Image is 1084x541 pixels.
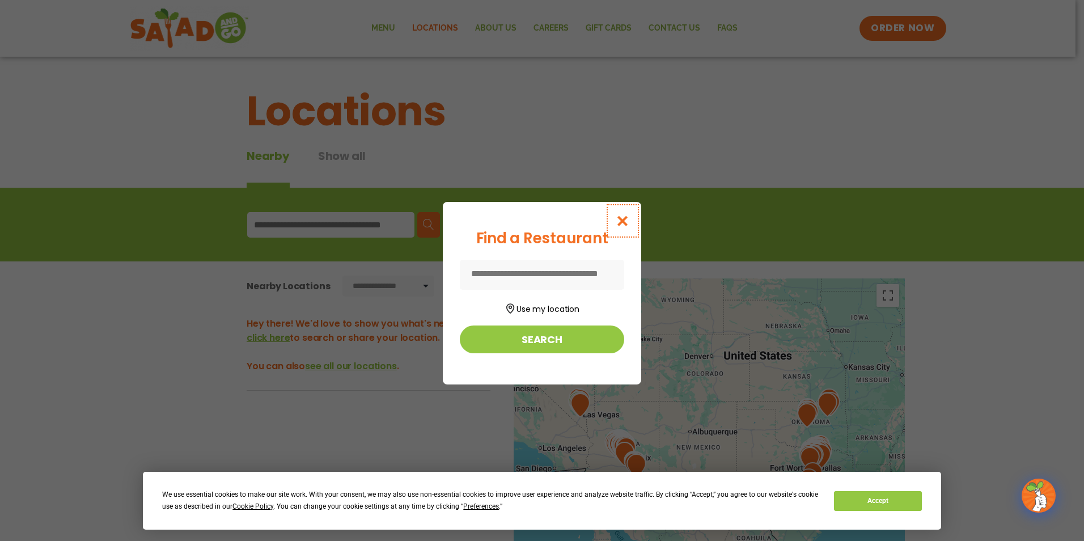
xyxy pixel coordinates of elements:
[463,502,499,510] span: Preferences
[460,227,624,250] div: Find a Restaurant
[460,326,624,353] button: Search
[143,472,941,530] div: Cookie Consent Prompt
[1023,480,1055,512] img: wpChatIcon
[834,491,921,511] button: Accept
[162,489,820,513] div: We use essential cookies to make our site work. With your consent, we may also use non-essential ...
[232,502,273,510] span: Cookie Policy
[604,202,641,240] button: Close modal
[460,300,624,315] button: Use my location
